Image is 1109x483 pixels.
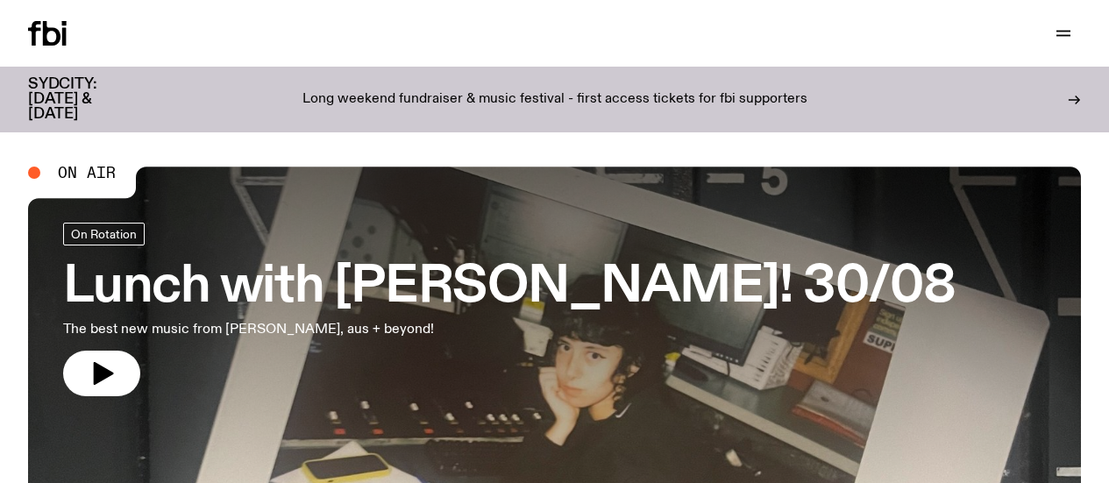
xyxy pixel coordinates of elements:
span: On Air [58,165,116,181]
h3: SYDCITY: [DATE] & [DATE] [28,77,140,122]
p: The best new music from [PERSON_NAME], aus + beyond! [63,319,512,340]
a: Lunch with [PERSON_NAME]! 30/08The best new music from [PERSON_NAME], aus + beyond! [63,223,956,396]
a: On Rotation [63,223,145,245]
p: Long weekend fundraiser & music festival - first access tickets for fbi supporters [302,92,807,108]
h3: Lunch with [PERSON_NAME]! 30/08 [63,263,956,312]
span: On Rotation [71,228,137,241]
